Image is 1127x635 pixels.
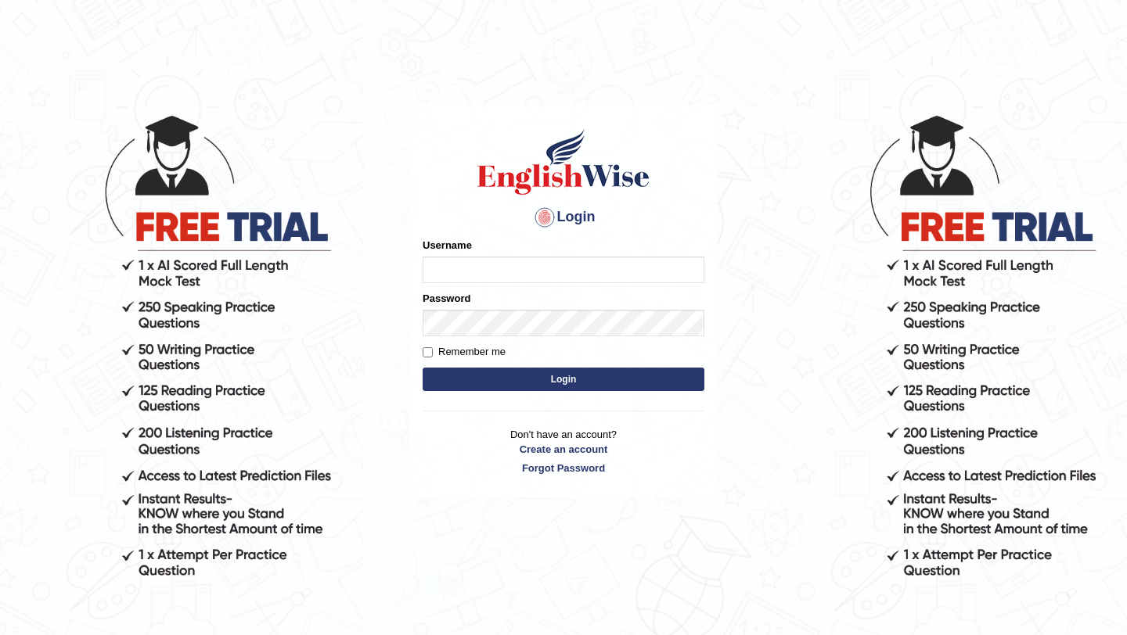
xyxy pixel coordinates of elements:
[423,442,704,457] a: Create an account
[423,291,470,306] label: Password
[423,427,704,475] p: Don't have an account?
[423,205,704,230] h4: Login
[423,344,506,360] label: Remember me
[423,368,704,391] button: Login
[423,461,704,475] a: Forgot Password
[423,347,433,357] input: Remember me
[474,127,653,197] img: Logo of English Wise sign in for intelligent practice with AI
[423,238,472,253] label: Username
